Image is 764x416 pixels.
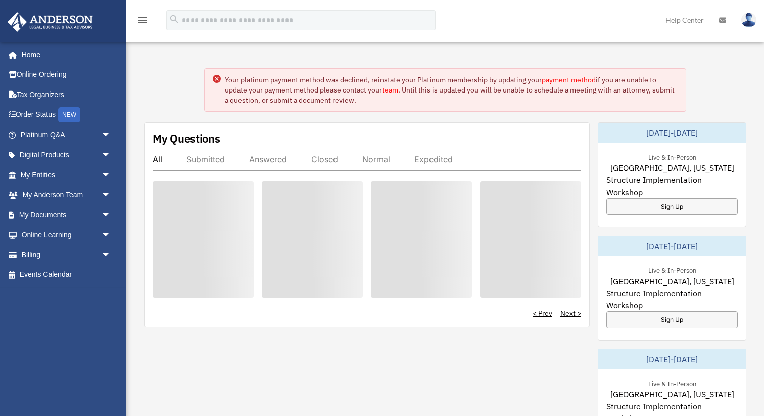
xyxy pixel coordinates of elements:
a: Home [7,44,121,65]
a: Billingarrow_drop_down [7,245,126,265]
div: Live & In-Person [640,378,704,388]
span: arrow_drop_down [101,225,121,246]
div: Live & In-Person [640,264,704,275]
span: arrow_drop_down [101,205,121,225]
a: Events Calendar [7,265,126,285]
span: arrow_drop_down [101,125,121,146]
div: Answered [249,154,287,164]
img: Anderson Advisors Platinum Portal [5,12,96,32]
div: Your platinum payment method was declined, reinstate your Platinum membership by updating your if... [225,75,678,105]
span: arrow_drop_down [101,245,121,265]
div: All [153,154,162,164]
a: < Prev [533,308,552,318]
a: Tax Organizers [7,84,126,105]
div: My Questions [153,131,220,146]
span: Structure Implementation Workshop [606,287,738,311]
span: arrow_drop_down [101,185,121,206]
span: Structure Implementation Workshop [606,174,738,198]
a: Online Learningarrow_drop_down [7,225,126,245]
a: Online Ordering [7,65,126,85]
a: team [382,85,398,95]
a: menu [136,18,149,26]
div: [DATE]-[DATE] [598,123,746,143]
a: My Entitiesarrow_drop_down [7,165,126,185]
div: Normal [362,154,390,164]
span: [GEOGRAPHIC_DATA], [US_STATE] [610,275,734,287]
div: NEW [58,107,80,122]
div: Expedited [414,154,453,164]
div: Closed [311,154,338,164]
div: [DATE]-[DATE] [598,349,746,369]
a: My Documentsarrow_drop_down [7,205,126,225]
a: Sign Up [606,198,738,215]
div: Live & In-Person [640,151,704,162]
i: search [169,14,180,25]
a: My Anderson Teamarrow_drop_down [7,185,126,205]
div: [DATE]-[DATE] [598,236,746,256]
a: Digital Productsarrow_drop_down [7,145,126,165]
a: payment method [542,75,596,84]
a: Order StatusNEW [7,105,126,125]
img: User Pic [741,13,756,27]
span: arrow_drop_down [101,145,121,166]
a: Next > [560,308,581,318]
span: [GEOGRAPHIC_DATA], [US_STATE] [610,388,734,400]
span: arrow_drop_down [101,165,121,186]
a: Platinum Q&Aarrow_drop_down [7,125,126,145]
i: menu [136,14,149,26]
div: Submitted [186,154,225,164]
span: [GEOGRAPHIC_DATA], [US_STATE] [610,162,734,174]
a: Sign Up [606,311,738,328]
